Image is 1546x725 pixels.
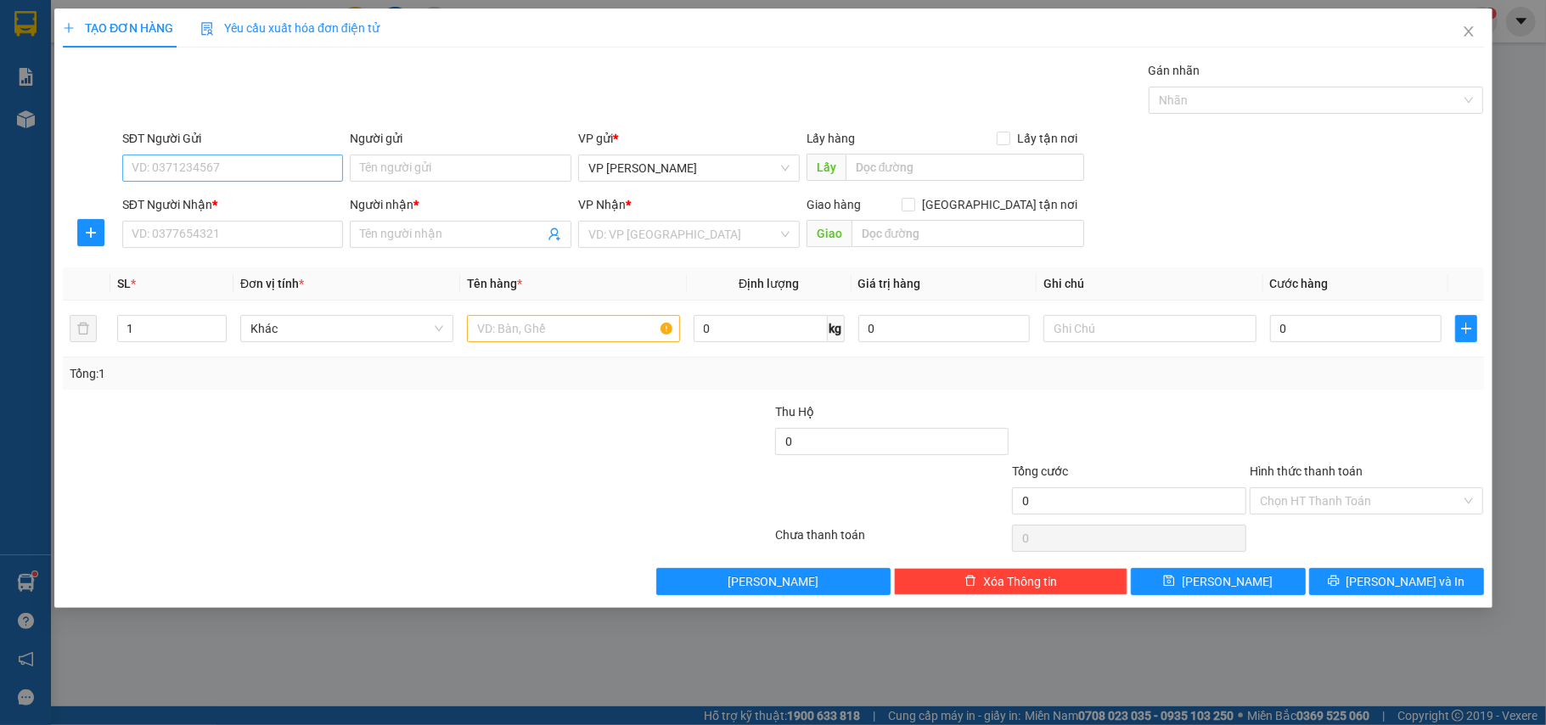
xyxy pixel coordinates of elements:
[1010,129,1084,148] span: Lấy tận nơi
[1037,267,1263,301] th: Ghi chú
[122,129,344,148] div: SĐT Người Gửi
[806,198,860,211] span: Giao hàng
[578,129,800,148] div: VP gửi
[964,575,976,588] span: delete
[728,572,818,591] span: [PERSON_NAME]
[77,219,104,246] button: plus
[1327,575,1339,588] span: printer
[915,195,1084,214] span: [GEOGRAPHIC_DATA] tận nơi
[122,195,344,214] div: SĐT Người Nhận
[78,226,104,239] span: plus
[350,129,571,148] div: Người gửi
[467,277,522,290] span: Tên hàng
[893,568,1127,595] button: deleteXóa Thông tin
[1182,572,1273,591] span: [PERSON_NAME]
[588,155,790,181] span: VP Bạc Liêu
[1043,315,1256,342] input: Ghi Chú
[21,123,296,151] b: GỬI : VP [PERSON_NAME]
[1461,25,1475,38] span: close
[1269,277,1328,290] span: Cước hàng
[63,21,173,35] span: TẠO ĐƠN HÀNG
[857,315,1029,342] input: 0
[845,154,1084,181] input: Dọc đường
[983,572,1057,591] span: Xóa Thông tin
[1444,8,1492,56] button: Close
[1131,568,1306,595] button: save[PERSON_NAME]
[350,195,571,214] div: Người nhận
[578,198,626,211] span: VP Nhận
[1455,315,1477,342] button: plus
[159,63,710,84] li: Hotline: 02839552959
[1163,575,1175,588] span: save
[656,568,891,595] button: [PERSON_NAME]
[250,316,443,341] span: Khác
[806,220,851,247] span: Giao
[1309,568,1484,595] button: printer[PERSON_NAME] và In
[806,132,855,145] span: Lấy hàng
[857,277,920,290] span: Giá trị hàng
[827,315,844,342] span: kg
[851,220,1084,247] input: Dọc đường
[200,22,214,36] img: icon
[739,277,799,290] span: Định lượng
[467,315,680,342] input: VD: Bàn, Ghế
[1250,464,1363,478] label: Hình thức thanh toán
[774,405,813,419] span: Thu Hộ
[1456,322,1476,335] span: plus
[240,277,304,290] span: Đơn vị tính
[548,228,561,241] span: user-add
[806,154,845,181] span: Lấy
[63,22,75,34] span: plus
[1346,572,1464,591] span: [PERSON_NAME] và In
[773,525,1010,555] div: Chưa thanh toán
[21,21,106,106] img: logo.jpg
[1012,464,1068,478] span: Tổng cước
[70,315,97,342] button: delete
[70,364,598,383] div: Tổng: 1
[200,21,379,35] span: Yêu cầu xuất hóa đơn điện tử
[116,277,130,290] span: SL
[159,42,710,63] li: 26 Phó Cơ Điều, Phường 12
[1148,64,1200,77] label: Gán nhãn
